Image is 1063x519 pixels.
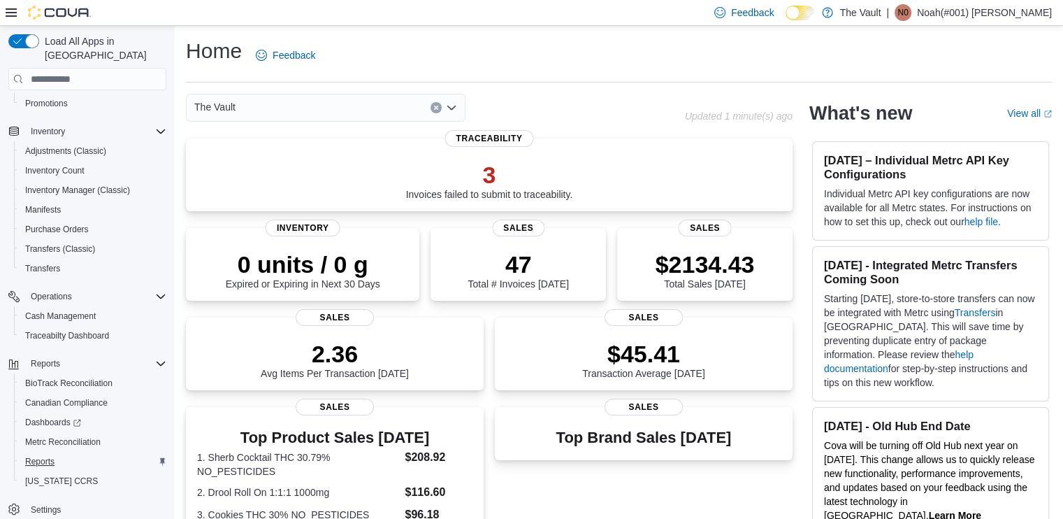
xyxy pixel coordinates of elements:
[405,484,472,501] dd: $116.60
[25,378,113,389] span: BioTrack Reconciliation
[25,311,96,322] span: Cash Management
[824,258,1037,286] h3: [DATE] - Integrated Metrc Transfers Coming Soon
[406,161,573,189] p: 3
[14,326,172,346] button: Traceabilty Dashboard
[14,220,172,239] button: Purchase Orders
[14,432,172,452] button: Metrc Reconciliation
[468,250,568,290] div: Total # Invoices [DATE]
[20,308,101,325] a: Cash Management
[25,123,71,140] button: Inventory
[824,187,1037,229] p: Individual Metrc API key configurations are now available for all Metrc states. For instructions ...
[14,161,172,180] button: Inventory Count
[468,250,568,278] p: 47
[197,429,472,446] h3: Top Product Sales [DATE]
[809,102,912,125] h2: What's new
[679,220,731,236] span: Sales
[20,394,166,411] span: Canadian Compliance
[556,429,732,446] h3: Top Brand Sales [DATE]
[25,243,95,255] span: Transfers (Classic)
[446,102,457,113] button: Open list of options
[28,6,91,20] img: Cova
[955,307,996,318] a: Transfers
[20,221,166,238] span: Purchase Orders
[20,327,115,344] a: Traceabilty Dashboard
[14,239,172,259] button: Transfers (Classic)
[20,473,166,490] span: Washington CCRS
[194,99,236,115] span: The Vault
[20,434,106,450] a: Metrc Reconciliation
[25,397,108,408] span: Canadian Compliance
[20,143,112,159] a: Adjustments (Classic)
[405,449,472,466] dd: $208.92
[186,37,242,65] h1: Home
[31,504,61,516] span: Settings
[31,291,72,302] span: Operations
[685,111,793,122] p: Updated 1 minute(s) ago
[824,419,1037,433] h3: [DATE] - Old Hub End Date
[824,349,974,374] a: help documentation
[14,413,172,432] a: Dashboards
[14,200,172,220] button: Manifests
[895,4,911,21] div: Noah(#001) Trodick
[964,216,998,227] a: help file
[25,417,81,428] span: Dashboards
[20,434,166,450] span: Metrc Reconciliation
[14,471,172,491] button: [US_STATE] CCRS
[20,162,166,179] span: Inventory Count
[20,241,101,257] a: Transfers (Classic)
[25,165,85,176] span: Inventory Count
[20,260,166,277] span: Transfers
[14,306,172,326] button: Cash Management
[14,180,172,200] button: Inventory Manager (Classic)
[14,94,172,113] button: Promotions
[20,394,113,411] a: Canadian Compliance
[14,141,172,161] button: Adjustments (Classic)
[20,95,73,112] a: Promotions
[20,414,166,431] span: Dashboards
[786,6,815,20] input: Dark Mode
[25,355,66,372] button: Reports
[20,182,166,199] span: Inventory Manager (Classic)
[1043,110,1052,118] svg: External link
[20,375,166,392] span: BioTrack Reconciliation
[226,250,380,290] div: Expired or Expiring in Next 30 Days
[266,220,340,236] span: Inventory
[656,250,755,290] div: Total Sales [DATE]
[197,450,399,478] dt: 1. Sherb Cocktail THC 30.79% NO_PESTICIDES
[582,340,705,379] div: Transaction Average [DATE]
[20,327,166,344] span: Traceabilty Dashboard
[273,48,315,62] span: Feedback
[197,485,399,499] dt: 2. Drool Roll On 1:1:1 1000mg
[20,182,136,199] a: Inventory Manager (Classic)
[20,201,166,218] span: Manifests
[25,436,101,448] span: Metrc Reconciliation
[25,123,166,140] span: Inventory
[25,501,166,518] span: Settings
[25,502,66,518] a: Settings
[20,201,66,218] a: Manifests
[25,330,109,341] span: Traceabilty Dashboard
[897,4,908,21] span: N0
[431,102,442,113] button: Clear input
[605,399,683,415] span: Sales
[261,340,409,368] p: 2.36
[14,259,172,278] button: Transfers
[917,4,1052,21] p: Noah(#001) [PERSON_NAME]
[3,287,172,306] button: Operations
[25,288,78,305] button: Operations
[20,241,166,257] span: Transfers (Classic)
[731,6,774,20] span: Feedback
[14,452,172,471] button: Reports
[25,145,106,157] span: Adjustments (Classic)
[25,224,89,235] span: Purchase Orders
[656,250,755,278] p: $2134.43
[20,375,118,392] a: BioTrack Reconciliation
[20,95,166,112] span: Promotions
[250,41,321,69] a: Feedback
[605,309,683,326] span: Sales
[840,4,881,21] p: The Vault
[20,143,166,159] span: Adjustments (Classic)
[3,122,172,141] button: Inventory
[582,340,705,368] p: $45.41
[25,476,98,487] span: [US_STATE] CCRS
